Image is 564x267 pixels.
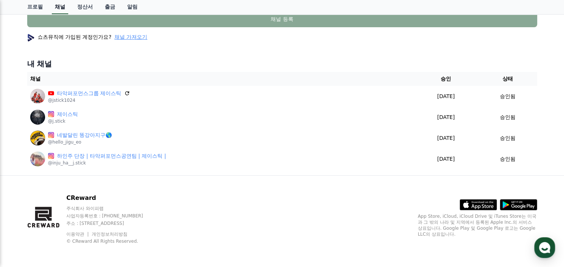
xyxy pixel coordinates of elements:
[2,205,49,224] a: 홈
[500,155,516,163] p: 승인됨
[114,33,147,41] button: 채널 가져오기
[27,59,537,69] h4: 내 채널
[48,139,112,145] p: @hello_jigu_eo
[48,160,166,166] p: @inju_ha__j.stick
[30,151,45,166] img: 하인주 단장 | 타악퍼포먼스공연팀 | 제이스틱 |
[417,134,475,142] p: [DATE]
[57,89,121,97] a: 타악퍼포먼스그룹 제이스틱
[27,33,148,41] p: 쇼츠뮤직에 가입된 계정인가요?
[417,113,475,121] p: [DATE]
[49,205,96,224] a: 대화
[27,72,414,86] th: 채널
[27,34,35,41] img: profile
[115,216,124,222] span: 설정
[500,92,516,100] p: 승인됨
[66,238,157,244] p: © CReward All Rights Reserved.
[418,213,537,237] p: App Store, iCloud, iCloud Drive 및 iTunes Store는 미국과 그 밖의 나라 및 지역에서 등록된 Apple Inc.의 서비스 상표입니다. Goo...
[66,205,157,211] p: 주식회사 와이피랩
[417,155,475,163] p: [DATE]
[57,152,166,160] a: 하인주 단장 | 타악퍼포먼스공연팀 | 제이스틱 |
[66,213,157,219] p: 사업자등록번호 : [PHONE_NUMBER]
[417,92,475,100] p: [DATE]
[500,113,516,121] p: 승인됨
[414,72,478,86] th: 승인
[30,131,45,145] img: 네발달린 똥강아지구🌎
[57,131,112,139] a: 네발달린 똥강아지구🌎
[66,194,157,202] p: CReward
[68,217,77,223] span: 대화
[500,134,516,142] p: 승인됨
[23,216,28,222] span: 홈
[48,118,78,124] p: @j.stick
[30,110,45,125] img: 제이스틱
[478,72,537,86] th: 상태
[96,205,143,224] a: 설정
[42,15,522,23] div: 채널 등록
[30,89,45,104] img: 타악퍼포먼스그룹 제이스틱
[66,232,90,237] a: 이용약관
[57,110,78,118] a: 제이스틱
[92,232,127,237] a: 개인정보처리방침
[27,11,537,27] button: 채널 등록
[66,220,157,226] p: 주소 : [STREET_ADDRESS]
[48,97,130,103] p: @jstick1024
